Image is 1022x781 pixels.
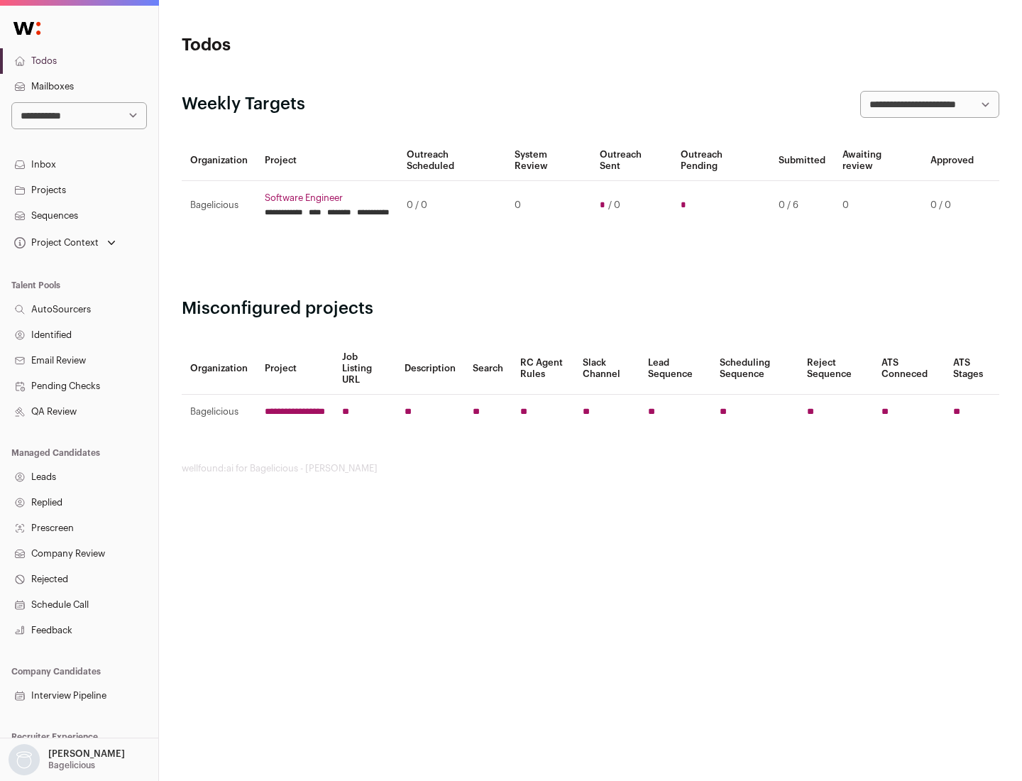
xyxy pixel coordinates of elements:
h2: Misconfigured projects [182,297,999,320]
th: Lead Sequence [639,343,711,395]
th: Organization [182,343,256,395]
th: Search [464,343,512,395]
h1: Todos [182,34,454,57]
th: Description [396,343,464,395]
span: / 0 [608,200,620,211]
th: Reject Sequence [798,343,874,395]
button: Open dropdown [11,233,119,253]
th: Awaiting review [834,141,922,181]
th: Approved [922,141,982,181]
th: Outreach Scheduled [398,141,506,181]
h2: Weekly Targets [182,93,305,116]
td: Bagelicious [182,395,256,430]
td: 0 / 6 [770,181,834,230]
button: Open dropdown [6,744,128,775]
td: 0 / 0 [922,181,982,230]
th: Job Listing URL [334,343,396,395]
th: Scheduling Sequence [711,343,798,395]
th: Outreach Pending [672,141,769,181]
a: Software Engineer [265,192,390,204]
th: RC Agent Rules [512,343,573,395]
th: Slack Channel [574,343,639,395]
img: nopic.png [9,744,40,775]
th: Project [256,343,334,395]
td: 0 / 0 [398,181,506,230]
p: [PERSON_NAME] [48,748,125,760]
div: Project Context [11,237,99,248]
th: Outreach Sent [591,141,673,181]
td: 0 [834,181,922,230]
th: System Review [506,141,590,181]
p: Bagelicious [48,760,95,771]
footer: wellfound:ai for Bagelicious - [PERSON_NAME] [182,463,999,474]
img: Wellfound [6,14,48,43]
th: ATS Conneced [873,343,944,395]
th: ATS Stages [945,343,999,395]
th: Project [256,141,398,181]
th: Submitted [770,141,834,181]
th: Organization [182,141,256,181]
td: 0 [506,181,590,230]
td: Bagelicious [182,181,256,230]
